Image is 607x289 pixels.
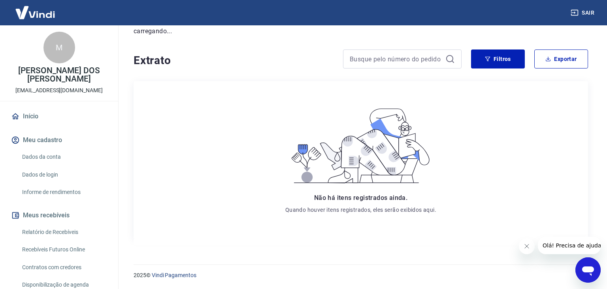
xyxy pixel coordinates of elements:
[134,27,588,36] p: carregando...
[9,108,109,125] a: Início
[569,6,598,20] button: Sair
[534,49,588,68] button: Exportar
[19,241,109,258] a: Recebíveis Futuros Online
[9,207,109,224] button: Meus recebíveis
[19,259,109,276] a: Contratos com credores
[134,271,588,279] p: 2025 ©
[314,194,407,202] span: Não há itens registrados ainda.
[19,184,109,200] a: Informe de rendimentos
[152,272,196,278] a: Vindi Pagamentos
[19,149,109,165] a: Dados da conta
[519,238,535,254] iframe: Fechar mensagem
[134,53,334,68] h4: Extrato
[471,49,525,68] button: Filtros
[15,86,103,95] p: [EMAIL_ADDRESS][DOMAIN_NAME]
[43,32,75,63] div: M
[285,206,436,214] p: Quando houver itens registrados, eles serão exibidos aqui.
[575,257,601,283] iframe: Botão para abrir a janela de mensagens
[9,131,109,149] button: Meu cadastro
[538,237,601,254] iframe: Mensagem da empresa
[6,67,112,83] p: [PERSON_NAME] DOS [PERSON_NAME]
[350,53,442,65] input: Busque pelo número do pedido
[19,167,109,183] a: Dados de login
[5,6,66,12] span: Olá! Precisa de ajuda?
[9,0,61,25] img: Vindi
[19,224,109,240] a: Relatório de Recebíveis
